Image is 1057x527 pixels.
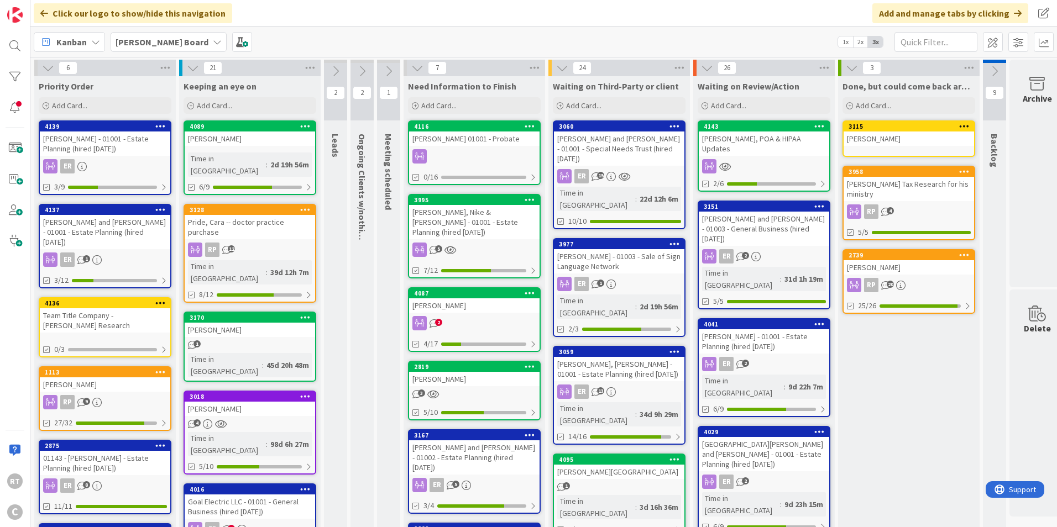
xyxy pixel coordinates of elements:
[45,299,170,307] div: 4136
[54,275,69,286] span: 3/12
[40,215,170,249] div: [PERSON_NAME] and [PERSON_NAME] - 01001 - Estate Planning (hired [DATE])
[868,36,883,48] span: 3x
[554,347,684,357] div: 3059
[184,204,316,303] a: 3128Pride, Cara -- doctor practice purchaseRPTime in [GEOGRAPHIC_DATA]:39d 12h 7m8/12
[554,465,684,479] div: [PERSON_NAME][GEOGRAPHIC_DATA]
[452,481,459,488] span: 5
[554,347,684,381] div: 3059[PERSON_NAME], [PERSON_NAME] - 01001 - Estate Planning (hired [DATE])
[379,86,398,99] span: 1
[268,438,312,450] div: 98d 6h 27m
[185,205,315,239] div: 3128Pride, Cara -- doctor practice purchase
[704,320,829,328] div: 4041
[557,294,635,319] div: Time in [GEOGRAPHIC_DATA]
[635,408,637,420] span: :
[39,204,171,288] a: 4137[PERSON_NAME] and [PERSON_NAME] - 01001 - Estate Planning (hired [DATE])ER3/12
[844,260,974,275] div: [PERSON_NAME]
[554,277,684,291] div: ER
[699,131,829,156] div: [PERSON_NAME], POA & HIPAA Updates
[699,122,829,156] div: 4143[PERSON_NAME], POA & HIPAA Updates
[185,205,315,215] div: 3128
[409,430,540,475] div: 3167[PERSON_NAME] and [PERSON_NAME] - 01002 - Estate Planning (hired [DATE])
[409,195,540,239] div: 3995[PERSON_NAME], Nike & [PERSON_NAME] - 01001 - Estate Planning (hired [DATE])
[872,3,1028,23] div: Add and manage tabs by clicking
[554,455,684,479] div: 4095[PERSON_NAME][GEOGRAPHIC_DATA]
[699,329,829,354] div: [PERSON_NAME] - 01001 - Estate Planning (hired [DATE])
[83,255,90,262] span: 1
[40,441,170,475] div: 287501143 - [PERSON_NAME] - Estate Planning (hired [DATE])
[40,367,170,377] div: 1113
[185,484,315,519] div: 4016Goal Electric LLC - 01001 - General Business (hired [DATE])
[784,381,786,393] span: :
[566,101,601,110] span: Add Card...
[409,131,540,146] div: [PERSON_NAME] 01001 - Probate
[719,475,734,489] div: ER
[266,159,268,171] span: :
[199,181,210,193] span: 6/9
[423,338,438,350] span: 4/17
[702,267,780,291] div: Time in [GEOGRAPHIC_DATA]
[45,368,170,376] div: 1113
[409,362,540,386] div: 2819[PERSON_NAME]
[563,482,570,489] span: 1
[864,278,878,292] div: RP
[786,381,826,393] div: 9d 22h 7m
[185,392,315,402] div: 3018
[408,81,516,92] span: Need Information to Finish
[409,122,540,131] div: 4116
[553,120,686,229] a: 3060[PERSON_NAME] and [PERSON_NAME] - 01001 - Special Needs Trust (hired [DATE])ERTime in [GEOGRA...
[699,357,829,371] div: ER
[409,205,540,239] div: [PERSON_NAME], Nike & [PERSON_NAME] - 01001 - Estate Planning (hired [DATE])
[185,131,315,146] div: [PERSON_NAME]
[188,432,266,456] div: Time in [GEOGRAPHIC_DATA]
[326,86,345,99] span: 2
[554,357,684,381] div: [PERSON_NAME], [PERSON_NAME] - 01001 - Estate Planning (hired [DATE])
[185,402,315,416] div: [PERSON_NAME]
[844,167,974,177] div: 3958
[568,215,587,227] span: 10/10
[40,298,170,308] div: 4136
[844,122,974,146] div: 3115[PERSON_NAME]
[843,120,975,157] a: 3115[PERSON_NAME]
[559,240,684,248] div: 3977
[188,152,266,177] div: Time in [GEOGRAPHIC_DATA]
[185,313,315,337] div: 3170[PERSON_NAME]
[60,395,75,409] div: RP
[40,122,170,131] div: 4139
[188,353,262,377] div: Time in [GEOGRAPHIC_DATA]
[45,442,170,450] div: 2875
[40,441,170,451] div: 2875
[409,195,540,205] div: 3995
[60,478,75,493] div: ER
[554,122,684,166] div: 3060[PERSON_NAME] and [PERSON_NAME] - 01001 - Special Needs Trust (hired [DATE])
[264,359,312,371] div: 45d 20h 48m
[435,319,442,326] span: 2
[844,131,974,146] div: [PERSON_NAME]
[116,36,208,48] b: [PERSON_NAME] Board
[54,417,72,429] span: 27/32
[699,475,829,489] div: ER
[782,498,826,510] div: 9d 23h 15m
[699,427,829,437] div: 4029
[554,249,684,273] div: [PERSON_NAME] - 01003 - Sale of Sign Language Network
[637,301,681,313] div: 2d 19h 56m
[39,297,171,357] a: 4136Team Title Company - [PERSON_NAME] Research0/3
[185,494,315,519] div: Goal Electric LLC - 01001 - General Business (hired [DATE])
[262,359,264,371] span: :
[190,486,315,493] div: 4016
[409,372,540,386] div: [PERSON_NAME]
[430,478,444,492] div: ER
[637,408,681,420] div: 34d 9h 29m
[408,287,541,352] a: 4087[PERSON_NAME]4/17
[704,123,829,130] div: 4143
[414,123,540,130] div: 4116
[554,239,684,273] div: 3977[PERSON_NAME] - 01003 - Sale of Sign Language Network
[23,2,50,15] span: Support
[205,243,219,257] div: RP
[185,215,315,239] div: Pride, Cara -- doctor practice purchase
[553,238,686,337] a: 3977[PERSON_NAME] - 01003 - Sale of Sign Language NetworkERTime in [GEOGRAPHIC_DATA]:2d 19h 56m2/3
[853,36,868,48] span: 2x
[40,122,170,156] div: 4139[PERSON_NAME] - 01001 - Estate Planning (hired [DATE])
[83,481,90,488] span: 8
[59,61,77,75] span: 6
[408,120,541,185] a: 4116[PERSON_NAME] 01001 - Probate0/16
